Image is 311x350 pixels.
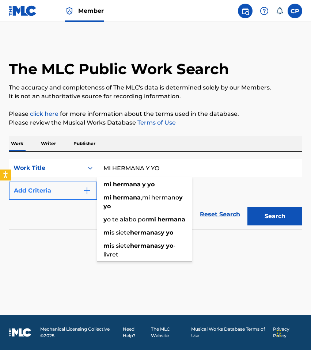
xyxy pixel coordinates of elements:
[147,181,155,188] strong: yo
[196,206,244,222] a: Reset Search
[130,229,158,236] strong: hermana
[111,229,130,236] span: s siete
[103,194,111,201] strong: mi
[30,110,58,117] a: click here
[9,110,302,118] p: Please for more information about the terms used in the database.
[9,60,229,78] h1: The MLC Public Work Search
[113,181,141,188] strong: hermana
[103,216,107,223] strong: y
[148,216,156,223] strong: mi
[9,328,31,337] img: logo
[277,322,281,344] div: Drag
[9,182,97,200] button: Add Criteria
[107,216,148,223] span: o te alabo por
[166,242,173,249] strong: yo
[71,136,98,151] p: Publisher
[103,229,111,236] strong: mi
[78,7,104,15] span: Member
[9,118,302,127] p: Please review the Musical Works Database
[274,315,311,350] iframe: Chat Widget
[151,326,186,339] a: The MLC Website
[103,242,111,249] strong: mi
[238,4,253,18] a: Public Search
[136,119,176,126] a: Terms of Use
[179,194,183,201] strong: y
[9,5,37,16] img: MLC Logo
[141,194,179,201] span: ,mi hermano
[257,4,272,18] div: Help
[40,326,118,339] span: Mechanical Licensing Collective © 2025
[103,181,111,188] strong: mi
[158,229,161,236] span: s
[111,242,130,249] span: s siete
[9,159,302,229] form: Search Form
[158,242,161,249] span: s
[65,7,74,15] img: Top Rightsholder
[158,216,185,223] strong: hermana
[161,229,164,236] strong: y
[39,136,58,151] p: Writer
[260,7,269,15] img: help
[142,181,146,188] strong: y
[130,242,158,249] strong: hermana
[123,326,147,339] a: Need Help?
[9,83,302,92] p: The accuracy and completeness of The MLC's data is determined solely by our Members.
[166,229,173,236] strong: yo
[276,7,283,15] div: Notifications
[9,136,26,151] p: Work
[161,242,164,249] strong: y
[113,194,141,201] strong: hermana
[288,4,302,18] div: User Menu
[103,203,111,210] strong: yo
[14,164,79,172] div: Work Title
[191,326,269,339] a: Musical Works Database Terms of Use
[241,7,250,15] img: search
[273,326,302,339] a: Privacy Policy
[9,92,302,101] p: It is not an authoritative source for recording information.
[83,186,91,195] img: 9d2ae6d4665cec9f34b9.svg
[247,207,302,225] button: Search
